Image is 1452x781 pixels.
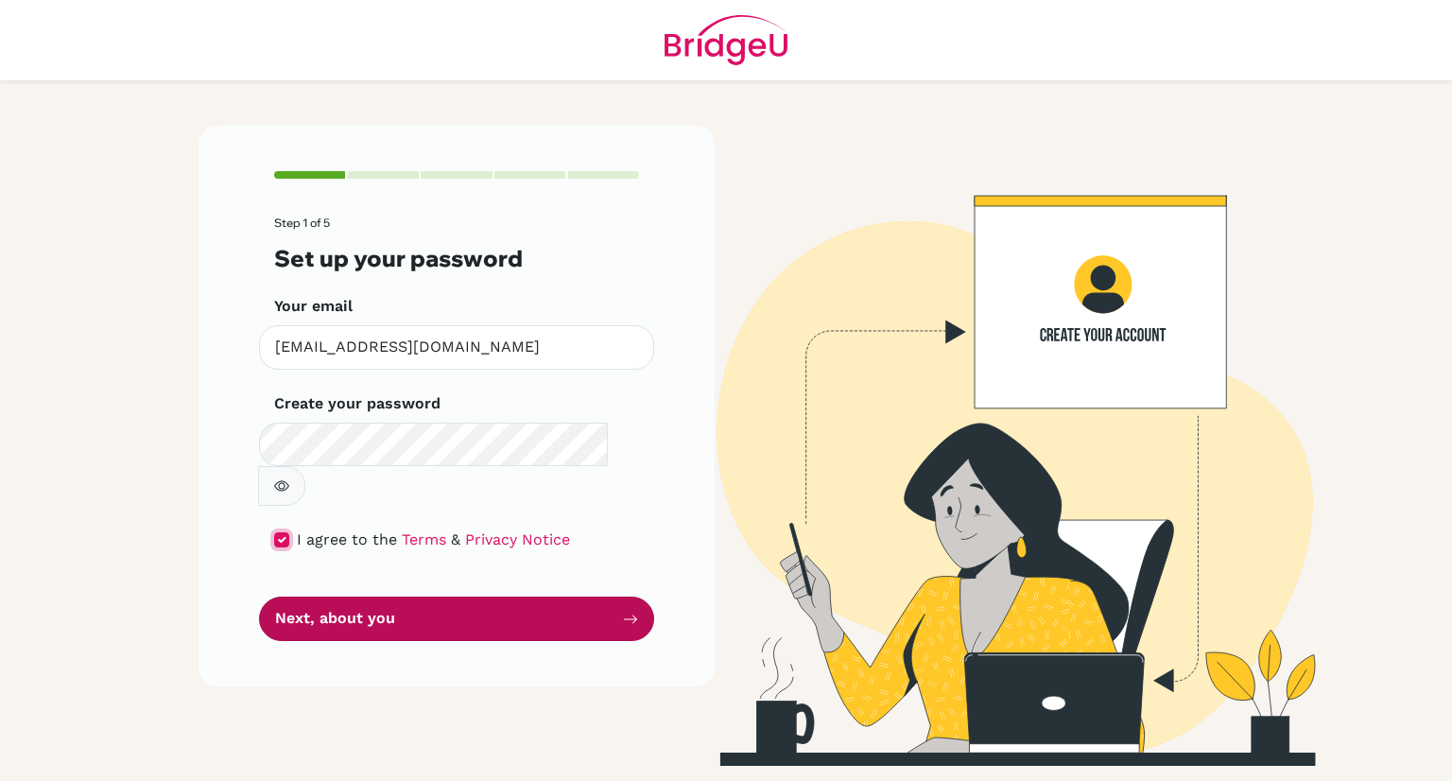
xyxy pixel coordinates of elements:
span: & [451,530,460,548]
h3: Set up your password [274,245,639,272]
span: Step 1 of 5 [274,216,330,230]
a: Terms [402,530,446,548]
a: Privacy Notice [465,530,570,548]
button: Next, about you [259,597,654,641]
input: Insert your email* [259,325,654,370]
label: Create your password [274,392,441,415]
span: I agree to the [297,530,397,548]
label: Your email [274,295,353,318]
